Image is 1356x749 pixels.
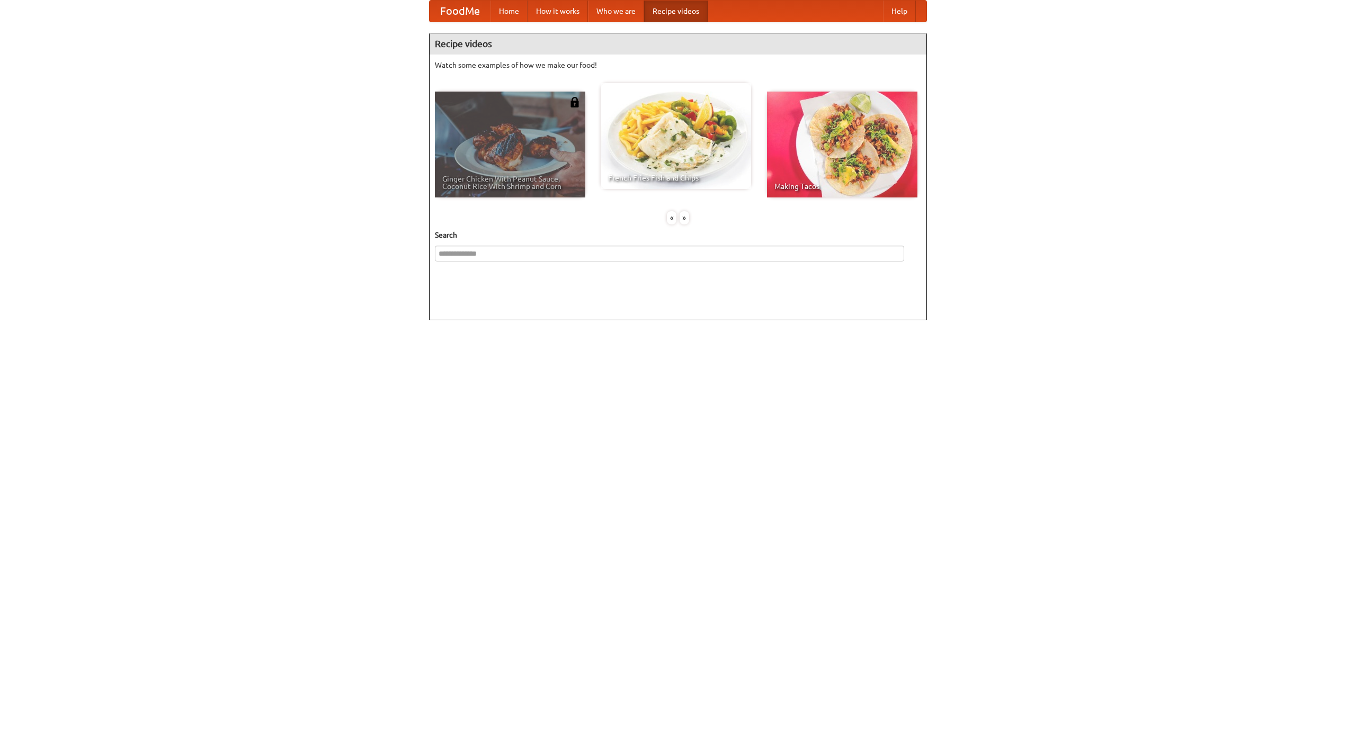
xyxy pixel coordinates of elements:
div: » [680,211,689,224]
a: Help [883,1,916,22]
a: French Fries Fish and Chips [601,83,751,189]
img: 483408.png [569,97,580,107]
a: FoodMe [430,1,490,22]
h4: Recipe videos [430,33,926,55]
span: Making Tacos [774,183,910,190]
a: Recipe videos [644,1,708,22]
a: Who we are [588,1,644,22]
div: « [667,211,676,224]
p: Watch some examples of how we make our food! [435,60,921,70]
a: How it works [528,1,588,22]
a: Home [490,1,528,22]
span: French Fries Fish and Chips [608,174,744,182]
h5: Search [435,230,921,240]
a: Making Tacos [767,92,917,197]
